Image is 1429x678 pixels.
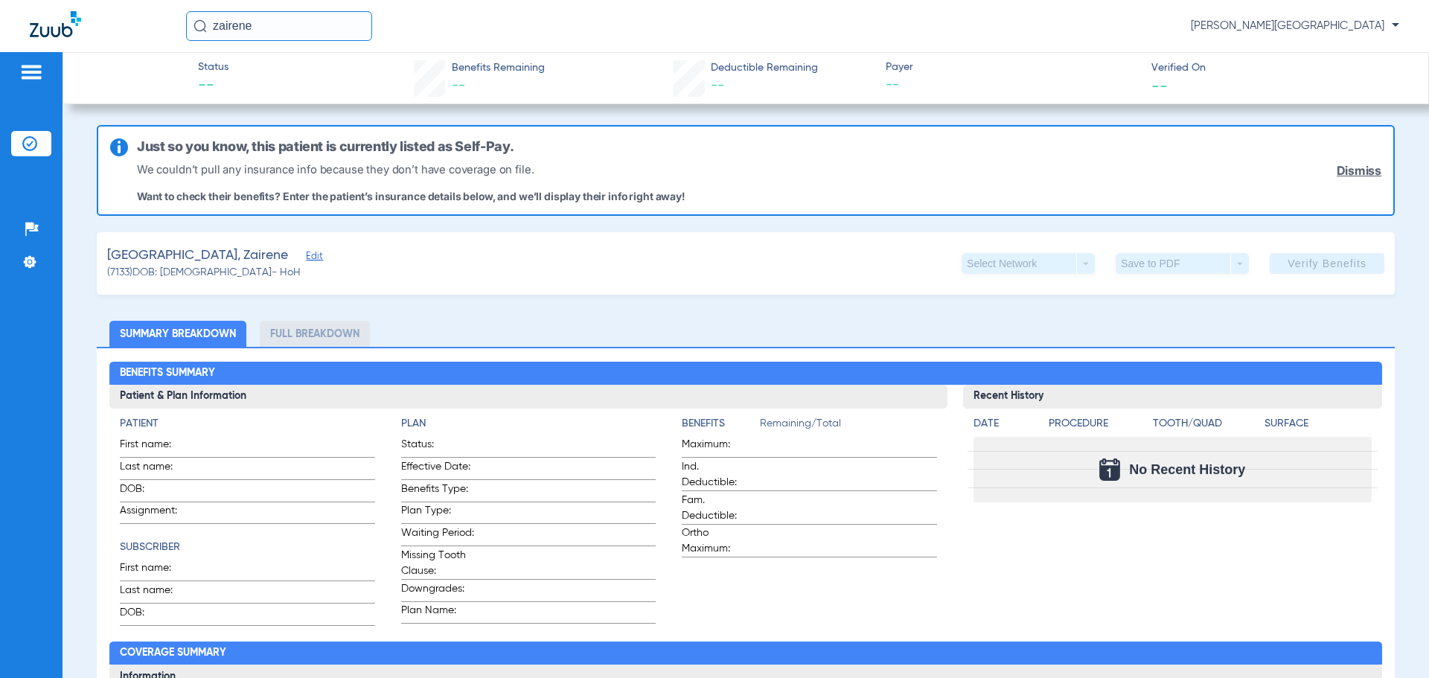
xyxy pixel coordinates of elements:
span: Deductible Remaining [711,60,818,76]
h2: Benefits Summary [109,362,1381,386]
input: Search for patients [186,11,372,41]
span: Status: [401,437,474,457]
span: Benefits Remaining [452,60,545,76]
span: Assignment: [120,503,193,523]
app-breakdown-title: Benefits [682,416,760,437]
h3: Recent History [963,385,1382,409]
span: First name: [120,437,193,457]
span: Ind. Deductible: [682,459,755,490]
span: Plan Type: [401,503,474,523]
img: info-icon [110,138,128,156]
span: Edit [306,251,319,265]
span: -- [1151,77,1168,93]
span: -- [886,76,1139,95]
span: [GEOGRAPHIC_DATA], Zairene [107,246,288,265]
span: First name: [120,560,193,581]
span: -- [452,79,465,92]
span: Downgrades: [401,581,474,601]
span: -- [711,79,724,92]
img: Search Icon [194,19,207,33]
app-breakdown-title: Surface [1265,416,1371,437]
span: Benefits Type: [401,482,474,502]
span: Status [198,60,228,75]
app-breakdown-title: Procedure [1049,416,1148,437]
h4: Procedure [1049,416,1148,432]
h4: Tooth/Quad [1153,416,1259,432]
span: Last name: [120,583,193,603]
h4: Surface [1265,416,1371,432]
img: Zuub Logo [30,11,81,37]
p: We couldn’t pull any insurance info because they don’t have coverage on file. [137,161,685,178]
span: (7133) DOB: [DEMOGRAPHIC_DATA] - HoH [107,265,301,281]
h4: Plan [401,416,656,432]
span: Last name: [120,459,193,479]
h3: Patient & Plan Information [109,385,947,409]
span: Payer [886,60,1139,75]
p: Want to check their benefits? Enter the patient’s insurance details below, and we’ll display thei... [137,190,685,202]
img: hamburger-icon [19,63,43,81]
span: Effective Date: [401,459,474,479]
a: Dismiss [1337,164,1381,178]
span: DOB: [120,605,193,625]
span: Missing Tooth Clause: [401,548,474,579]
app-breakdown-title: Date [974,416,1036,437]
img: Calendar [1099,458,1120,481]
span: Remaining/Total [760,416,936,437]
span: Plan Name: [401,603,474,623]
span: [PERSON_NAME][GEOGRAPHIC_DATA] [1191,19,1399,33]
h4: Date [974,416,1036,432]
app-breakdown-title: Tooth/Quad [1153,416,1259,437]
span: Waiting Period: [401,525,474,546]
li: Summary Breakdown [109,321,246,347]
span: No Recent History [1129,462,1245,477]
h2: Coverage Summary [109,642,1381,665]
h4: Patient [120,416,374,432]
span: -- [198,76,228,97]
span: DOB: [120,482,193,502]
span: Ortho Maximum: [682,525,755,557]
span: Fam. Deductible: [682,493,755,524]
h6: Just so you know, this patient is currently listed as Self-Pay. [137,138,514,155]
li: Full Breakdown [260,321,370,347]
h4: Benefits [682,416,760,432]
span: Verified On [1151,60,1404,76]
h4: Subscriber [120,540,374,555]
span: Maximum: [682,437,755,457]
